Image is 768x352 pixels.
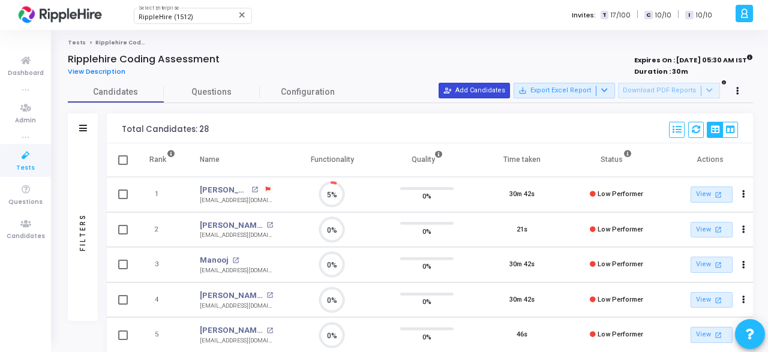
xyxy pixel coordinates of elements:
[251,186,258,193] mat-icon: open_in_new
[713,189,723,200] mat-icon: open_in_new
[238,10,247,20] mat-icon: Clear
[137,143,188,177] th: Rank
[713,330,723,340] mat-icon: open_in_new
[601,11,608,20] span: T
[68,68,134,76] a: View Description
[200,196,273,205] div: [EMAIL_ADDRESS][DOMAIN_NAME]
[200,290,263,302] a: [PERSON_NAME]
[517,330,527,340] div: 46s
[68,39,86,46] a: Tests
[713,295,723,305] mat-icon: open_in_new
[509,189,535,200] div: 30m 42s
[422,190,431,202] span: 0%
[598,260,643,268] span: Low Performer
[691,292,733,308] a: View
[664,143,759,177] th: Actions
[691,222,733,238] a: View
[517,225,527,235] div: 21s
[200,219,263,231] a: [PERSON_NAME]
[200,266,273,275] div: [EMAIL_ADDRESS][DOMAIN_NAME]
[691,327,733,343] a: View
[200,153,220,166] div: Name
[736,221,752,238] button: Actions
[736,291,752,308] button: Actions
[137,247,188,282] td: 3
[266,327,273,334] mat-icon: open_in_new
[685,11,693,20] span: I
[68,86,164,98] span: Candidates
[77,166,88,298] div: Filters
[691,186,733,203] a: View
[200,302,273,311] div: [EMAIL_ADDRESS][DOMAIN_NAME]
[232,257,239,264] mat-icon: open_in_new
[422,225,431,237] span: 0%
[514,83,615,98] button: Export Excel Report
[598,225,643,233] span: Low Performer
[611,10,631,20] span: 17/100
[422,330,431,342] span: 0%
[691,257,733,273] a: View
[634,52,753,65] strong: Expires On : [DATE] 05:30 AM IST
[266,222,273,228] mat-icon: open_in_new
[644,11,652,20] span: C
[598,330,643,338] span: Low Performer
[16,163,35,173] span: Tests
[713,260,723,270] mat-icon: open_in_new
[68,39,753,47] nav: breadcrumb
[736,186,752,203] button: Actions
[15,3,105,27] img: logo
[618,83,720,98] button: Download PDF Reports
[677,8,679,21] span: |
[137,282,188,318] td: 4
[68,67,125,76] span: View Description
[707,122,738,138] div: View Options
[598,296,643,303] span: Low Performer
[509,260,535,270] div: 30m 42s
[598,190,643,198] span: Low Performer
[139,13,193,21] span: RippleHire (1512)
[443,86,452,95] mat-icon: person_add_alt
[137,177,188,212] td: 1
[569,143,664,177] th: Status
[503,153,541,166] div: Time taken
[736,257,752,273] button: Actions
[572,10,596,20] label: Invites:
[696,10,712,20] span: 10/10
[422,260,431,272] span: 0%
[637,8,638,21] span: |
[266,292,273,299] mat-icon: open_in_new
[518,86,527,95] mat-icon: save_alt
[122,125,209,134] div: Total Candidates: 28
[281,86,335,98] span: Configuration
[509,295,535,305] div: 30m 42s
[15,116,36,126] span: Admin
[285,143,380,177] th: Functionality
[68,53,220,65] h4: Ripplehire Coding Assessment
[8,197,43,207] span: Questions
[200,184,248,196] a: [PERSON_NAME]
[655,10,671,20] span: 10/10
[713,224,723,234] mat-icon: open_in_new
[422,296,431,308] span: 0%
[7,231,45,242] span: Candidates
[200,324,263,336] a: [PERSON_NAME]
[200,231,273,240] div: [EMAIL_ADDRESS][DOMAIN_NAME]
[380,143,475,177] th: Quality
[8,68,44,79] span: Dashboard
[439,83,510,98] button: Add Candidates
[200,336,273,345] div: [EMAIL_ADDRESS][DOMAIN_NAME]
[200,254,229,266] a: Manooj
[137,212,188,248] td: 2
[95,39,190,46] span: Ripplehire Coding Assessment
[164,86,260,98] span: Questions
[634,67,688,76] strong: Duration : 30m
